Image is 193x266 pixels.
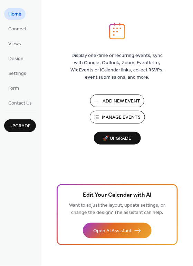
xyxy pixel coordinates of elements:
[98,134,137,144] span: 🚀 Upgrade
[4,68,30,79] a: Settings
[103,98,140,105] span: Add New Event
[4,119,36,132] button: Upgrade
[4,38,25,49] a: Views
[71,52,164,81] span: Display one-time or recurring events, sync with Google, Outlook, Zoom, Eventbrite, Wix Events or ...
[9,123,31,130] span: Upgrade
[4,8,26,20] a: Home
[8,41,21,48] span: Views
[8,70,26,78] span: Settings
[8,11,21,18] span: Home
[4,97,36,109] a: Contact Us
[83,223,152,238] button: Open AI Assistant
[4,53,28,64] a: Design
[94,132,141,145] button: 🚀 Upgrade
[8,85,19,92] span: Form
[8,26,27,33] span: Connect
[83,191,152,200] span: Edit Your Calendar with AI
[8,56,23,63] span: Design
[90,111,145,124] button: Manage Events
[109,22,125,40] img: logo_icon.svg
[4,23,31,35] a: Connect
[93,228,132,235] span: Open AI Assistant
[69,201,165,218] span: Want to adjust the layout, update settings, or change the design? The assistant can help.
[102,114,141,121] span: Manage Events
[90,95,144,107] button: Add New Event
[4,82,23,94] a: Form
[8,100,32,107] span: Contact Us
